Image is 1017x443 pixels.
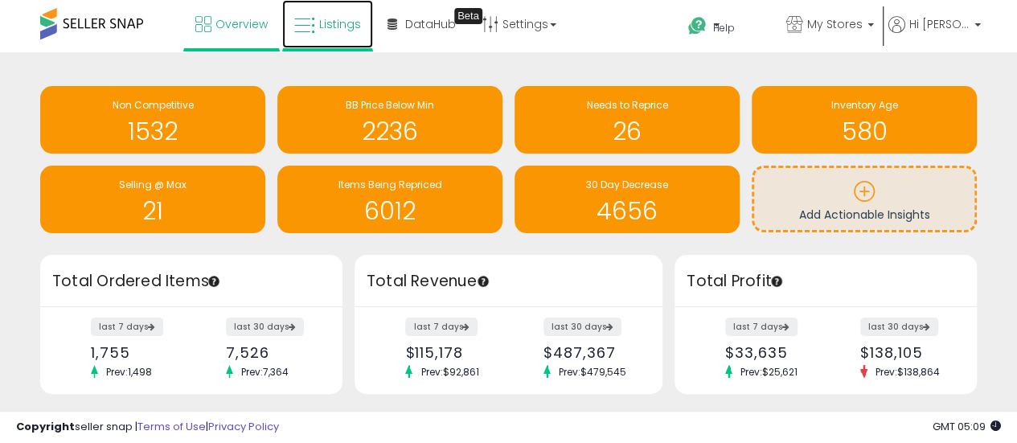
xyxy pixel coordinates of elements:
span: Prev: 1,498 [98,365,160,379]
a: Add Actionable Insights [754,168,974,230]
div: $487,367 [543,344,634,361]
span: Overview [215,16,268,32]
span: Inventory Age [831,98,898,112]
label: last 30 days [226,318,304,336]
h1: 2236 [285,118,494,145]
div: $138,105 [860,344,949,361]
h1: 6012 [285,198,494,224]
a: Terms of Use [137,419,206,434]
a: Inventory Age 580 [752,86,977,154]
span: Items Being Repriced [338,178,442,191]
a: Privacy Policy [208,419,279,434]
label: last 7 days [725,318,798,336]
a: Needs to Reprice 26 [515,86,740,154]
span: Non Competitive [113,98,194,112]
a: Selling @ Max 21 [40,166,265,233]
span: My Stores [807,16,863,32]
h3: Total Revenue [367,270,650,293]
div: seller snap | | [16,420,279,435]
span: Selling @ Max [119,178,187,191]
h1: 580 [760,118,969,145]
span: DataHub [405,16,456,32]
span: 2025-09-8 05:09 GMT [933,419,1001,434]
strong: Copyright [16,419,75,434]
span: Prev: $25,621 [732,365,806,379]
a: Non Competitive 1532 [40,86,265,154]
div: $33,635 [725,344,814,361]
div: Tooltip anchor [769,274,784,289]
h1: 26 [523,118,732,145]
span: Prev: 7,364 [233,365,297,379]
span: Prev: $92,861 [412,365,486,379]
a: Items Being Repriced 6012 [277,166,502,233]
div: $115,178 [405,344,496,361]
div: Tooltip anchor [207,274,221,289]
span: Hi [PERSON_NAME] [909,16,970,32]
div: Tooltip anchor [454,8,482,24]
div: 1,755 [91,344,179,361]
span: Prev: $479,545 [551,365,634,379]
span: 30 Day Decrease [586,178,668,191]
div: 7,526 [226,344,314,361]
h3: Total Ordered Items [52,270,330,293]
a: Help [675,4,772,52]
i: Get Help [687,16,707,36]
h1: 4656 [523,198,732,224]
span: Add Actionable Insights [799,207,930,223]
label: last 30 days [543,318,621,336]
a: BB Price Below Min 2236 [277,86,502,154]
label: last 30 days [860,318,938,336]
label: last 7 days [91,318,163,336]
span: Needs to Reprice [587,98,668,112]
label: last 7 days [405,318,478,336]
div: Tooltip anchor [476,274,490,289]
span: BB Price Below Min [346,98,434,112]
h1: 21 [48,198,257,224]
span: Listings [319,16,361,32]
span: Prev: $138,864 [867,365,948,379]
span: Help [713,21,735,35]
a: 30 Day Decrease 4656 [515,166,740,233]
a: Hi [PERSON_NAME] [888,16,981,52]
h3: Total Profit [687,270,965,293]
h1: 1532 [48,118,257,145]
